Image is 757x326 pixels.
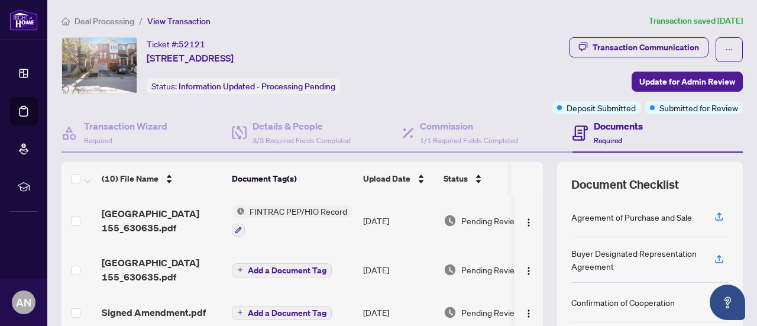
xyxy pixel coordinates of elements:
span: Submitted for Review [659,101,738,114]
div: Transaction Communication [593,38,699,57]
span: Add a Document Tag [248,309,326,317]
span: [GEOGRAPHIC_DATA] 155_630635.pdf [102,206,222,235]
div: Confirmation of Cooperation [571,296,675,309]
img: Status Icon [232,205,245,218]
button: Logo [519,303,538,322]
li: / [139,14,143,28]
span: View Transaction [147,16,211,27]
button: Status IconFINTRAC PEP/HIO Record [232,205,352,237]
div: Ticket #: [147,37,205,51]
button: Update for Admin Review [632,72,743,92]
span: Required [84,136,112,145]
span: (10) File Name [102,172,158,185]
div: Status: [147,78,340,94]
td: [DATE] [358,195,439,246]
img: IMG-W12293762_1.jpg [62,38,137,93]
button: Add a Document Tag [232,262,332,277]
th: Upload Date [358,162,439,195]
span: Signed Amendment.pdf [102,305,206,319]
article: Transaction saved [DATE] [649,14,743,28]
span: Upload Date [363,172,410,185]
img: Document Status [444,306,457,319]
th: Document Tag(s) [227,162,358,195]
span: [STREET_ADDRESS] [147,51,234,65]
img: Logo [524,309,533,318]
span: Required [594,136,622,145]
span: Update for Admin Review [639,72,735,91]
span: Deposit Submitted [567,101,636,114]
button: Logo [519,211,538,230]
button: Add a Document Tag [232,305,332,320]
button: Add a Document Tag [232,306,332,320]
img: Document Status [444,263,457,276]
button: Logo [519,260,538,279]
button: Add a Document Tag [232,263,332,277]
img: Logo [524,266,533,276]
span: plus [237,267,243,273]
h4: Details & People [253,119,351,133]
span: home [62,17,70,25]
span: Pending Review [461,306,520,319]
button: Open asap [710,285,745,320]
span: [GEOGRAPHIC_DATA] 155_630635.pdf [102,256,222,284]
span: Add a Document Tag [248,266,326,275]
img: Logo [524,218,533,227]
td: [DATE] [358,246,439,293]
span: plus [237,309,243,315]
h4: Transaction Wizard [84,119,167,133]
span: 1/1 Required Fields Completed [420,136,518,145]
button: Transaction Communication [569,37,709,57]
img: Document Status [444,214,457,227]
th: (10) File Name [97,162,227,195]
div: Buyer Designated Representation Agreement [571,247,700,273]
span: Document Checklist [571,176,679,193]
th: Status [439,162,539,195]
h4: Commission [420,119,518,133]
span: Deal Processing [75,16,134,27]
img: logo [9,9,38,31]
span: FINTRAC PEP/HIO Record [245,205,352,218]
span: AN [16,294,31,311]
span: 52121 [179,39,205,50]
span: Status [444,172,468,185]
span: Information Updated - Processing Pending [179,81,335,92]
span: Pending Review [461,263,520,276]
span: Pending Review [461,214,520,227]
h4: Documents [594,119,643,133]
div: Agreement of Purchase and Sale [571,211,692,224]
span: ellipsis [725,46,733,54]
span: 3/3 Required Fields Completed [253,136,351,145]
